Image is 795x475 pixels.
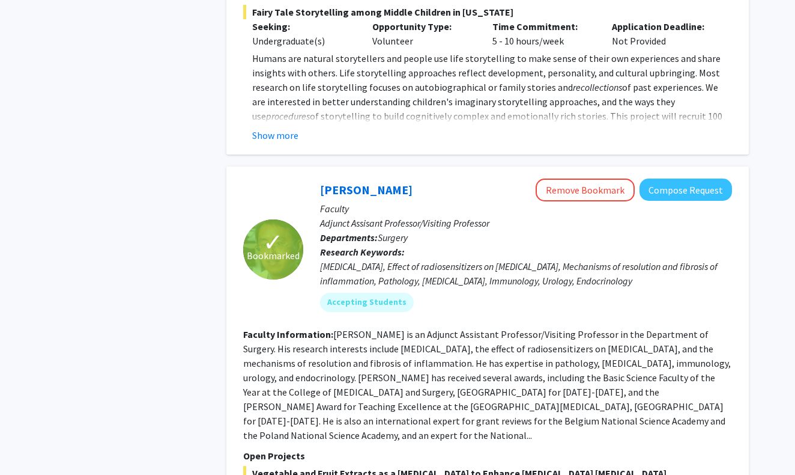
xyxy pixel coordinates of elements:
[483,19,603,48] div: 5 - 10 hours/week
[243,5,732,19] span: Fairy Tale Storytelling among Middle Children in [US_STATE]
[320,201,732,216] p: Faculty
[320,216,732,230] p: Adjunct Assisant Professor/Visiting Professor
[243,449,732,463] p: Open Projects
[573,81,622,93] em: recollections
[252,128,298,142] button: Show more
[320,246,405,258] b: Research Keywords:
[252,51,732,195] p: Humans are natural storytellers and people use life storytelling to make sense of their own exper...
[9,421,51,466] iframe: Chat
[252,34,354,48] div: Undergraduate(s)
[266,110,310,122] em: procedures
[639,179,732,201] button: Compose Request to Yujiang Fang
[320,182,413,197] a: [PERSON_NAME]
[243,328,333,340] b: Faculty Information:
[536,179,635,201] button: Remove Bookmark
[263,236,283,248] span: ✓
[603,19,723,48] div: Not Provided
[243,328,731,441] fg-read-more: [PERSON_NAME] is an Adjunct Assistant Professor/Visiting Professor in the Department of Surgery. ...
[320,259,732,288] div: [MEDICAL_DATA], Effect of radiosensitizers on [MEDICAL_DATA], Mechanisms of resolution and fibros...
[247,248,300,263] span: Bookmarked
[372,19,474,34] p: Opportunity Type:
[320,231,378,244] b: Departments:
[320,293,414,312] mat-chip: Accepting Students
[612,19,714,34] p: Application Deadline:
[252,19,354,34] p: Seeking:
[378,231,408,244] span: Surgery
[492,19,594,34] p: Time Commitment:
[363,19,483,48] div: Volunteer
